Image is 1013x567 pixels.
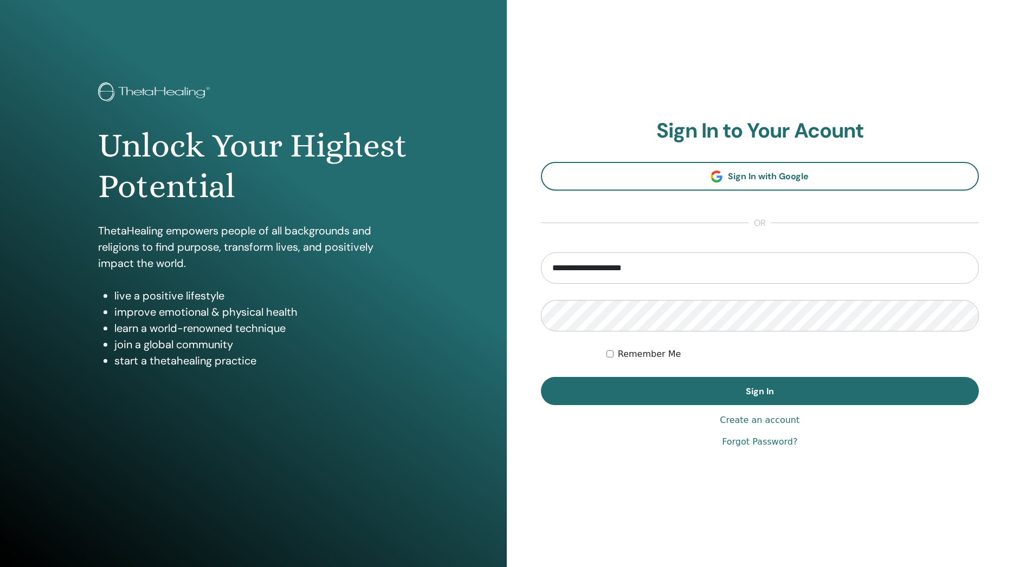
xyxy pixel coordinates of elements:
[98,126,409,206] h1: Unlock Your Highest Potential
[746,386,774,397] span: Sign In
[728,171,809,182] span: Sign In with Google
[114,320,409,336] li: learn a world-renowned technique
[114,288,409,304] li: live a positive lifestyle
[114,304,409,320] li: improve emotional & physical health
[114,353,409,369] li: start a thetahealing practice
[606,348,979,361] div: Keep me authenticated indefinitely or until I manually logout
[749,217,771,230] span: or
[98,223,409,271] p: ThetaHealing empowers people of all backgrounds and religions to find purpose, transform lives, a...
[722,435,797,448] a: Forgot Password?
[114,336,409,353] li: join a global community
[720,414,799,427] a: Create an account
[541,377,979,405] button: Sign In
[541,119,979,144] h2: Sign In to Your Acount
[618,348,681,361] label: Remember Me
[541,162,979,191] a: Sign In with Google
